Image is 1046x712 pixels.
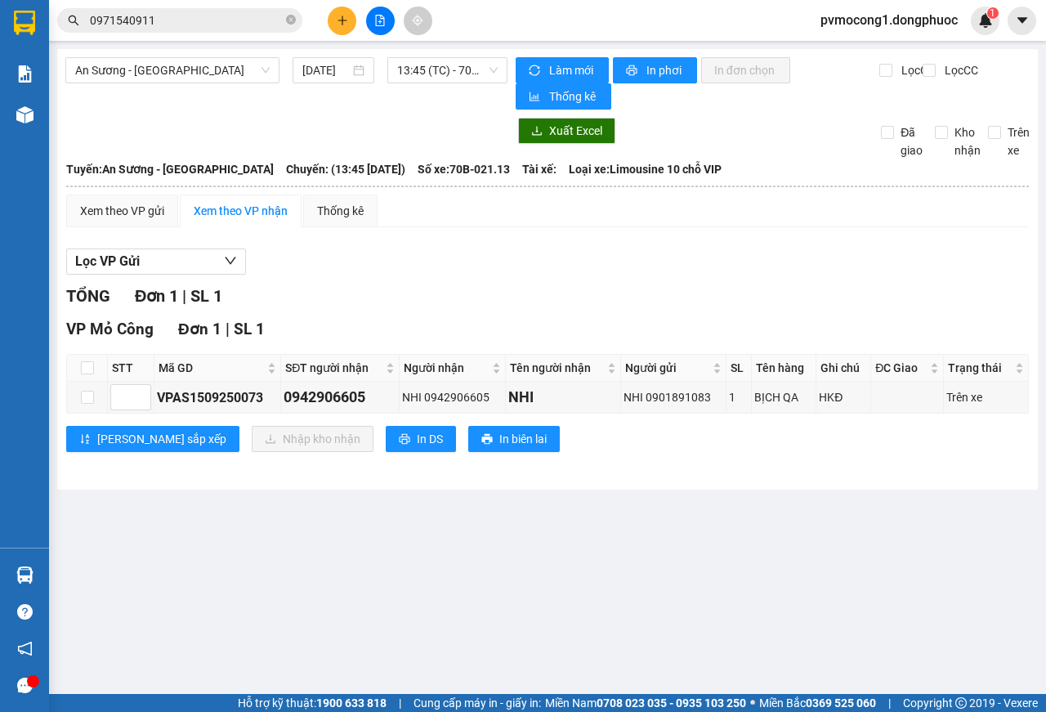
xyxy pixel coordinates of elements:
[894,123,929,159] span: Đã giao
[135,286,178,306] span: Đơn 1
[529,91,543,104] span: bar-chart
[418,160,510,178] span: Số xe: 70B-021.13
[413,694,541,712] span: Cung cấp máy in - giấy in:
[938,61,981,79] span: Lọc CC
[281,382,400,414] td: 0942906605
[529,65,543,78] span: sync
[516,83,611,110] button: bar-chartThống kê
[875,359,927,377] span: ĐC Giao
[16,566,34,584] img: warehouse-icon
[624,388,723,406] div: NHI 0901891083
[412,15,423,26] span: aim
[238,694,387,712] span: Hỗ trợ kỹ thuật:
[729,388,749,406] div: 1
[819,388,868,406] div: HKĐ
[417,430,443,448] span: In DS
[234,320,265,338] span: SL 1
[302,61,350,79] input: 15/09/2025
[1001,123,1036,159] span: Trên xe
[17,678,33,693] span: message
[888,694,891,712] span: |
[646,61,684,79] span: In phơi
[895,61,937,79] span: Lọc CR
[66,163,274,176] b: Tuyến: An Sương - [GEOGRAPHIC_DATA]
[66,426,239,452] button: sort-ascending[PERSON_NAME] sắp xếp
[16,106,34,123] img: warehouse-icon
[806,696,876,710] strong: 0369 525 060
[316,696,387,710] strong: 1900 633 818
[402,388,502,406] div: NHI 0942906605
[948,359,1012,377] span: Trạng thái
[506,382,622,414] td: NHI
[97,430,226,448] span: [PERSON_NAME] sắp xếp
[726,355,752,382] th: SL
[597,696,746,710] strong: 0708 023 035 - 0935 103 250
[190,286,222,306] span: SL 1
[14,11,35,35] img: logo-vxr
[397,58,497,83] span: 13:45 (TC) - 70B-021.13
[366,7,395,35] button: file-add
[754,388,813,406] div: BỊCH QA
[987,7,999,19] sup: 1
[374,15,386,26] span: file-add
[328,7,356,35] button: plus
[80,202,164,220] div: Xem theo VP gửi
[481,433,493,446] span: printer
[17,641,33,656] span: notification
[752,355,816,382] th: Tên hàng
[549,61,596,79] span: Làm mới
[154,382,281,414] td: VPAS1509250073
[17,604,33,620] span: question-circle
[531,125,543,138] span: download
[701,57,790,83] button: In đơn chọn
[955,697,967,709] span: copyright
[286,15,296,25] span: close-circle
[68,15,79,26] span: search
[625,359,709,377] span: Người gửi
[75,251,140,271] span: Lọc VP Gửi
[286,13,296,29] span: close-circle
[108,355,154,382] th: STT
[569,160,722,178] span: Loại xe: Limousine 10 chỗ VIP
[66,320,154,338] span: VP Mỏ Công
[759,694,876,712] span: Miền Bắc
[284,386,396,409] div: 0942906605
[545,694,746,712] span: Miền Nam
[750,700,755,706] span: ⚪️
[518,118,615,144] button: downloadXuất Excel
[549,87,598,105] span: Thống kê
[285,359,382,377] span: SĐT người nhận
[978,13,993,28] img: icon-new-feature
[613,57,697,83] button: printerIn phơi
[946,388,1026,406] div: Trên xe
[948,123,987,159] span: Kho nhận
[499,430,547,448] span: In biên lai
[404,7,432,35] button: aim
[226,320,230,338] span: |
[508,386,619,409] div: NHI
[75,58,270,83] span: An Sương - Tân Biên
[990,7,995,19] span: 1
[516,57,609,83] button: syncLàm mới
[317,202,364,220] div: Thống kê
[286,160,405,178] span: Chuyến: (13:45 [DATE])
[79,433,91,446] span: sort-ascending
[159,359,264,377] span: Mã GD
[182,286,186,306] span: |
[194,202,288,220] div: Xem theo VP nhận
[16,65,34,83] img: solution-icon
[337,15,348,26] span: plus
[178,320,221,338] span: Đơn 1
[399,433,410,446] span: printer
[399,694,401,712] span: |
[157,387,278,408] div: VPAS1509250073
[252,426,373,452] button: downloadNhập kho nhận
[1008,7,1036,35] button: caret-down
[1015,13,1030,28] span: caret-down
[66,249,246,275] button: Lọc VP Gửi
[90,11,283,29] input: Tìm tên, số ĐT hoặc mã đơn
[626,65,640,78] span: printer
[522,160,557,178] span: Tài xế:
[816,355,871,382] th: Ghi chú
[386,426,456,452] button: printerIn DS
